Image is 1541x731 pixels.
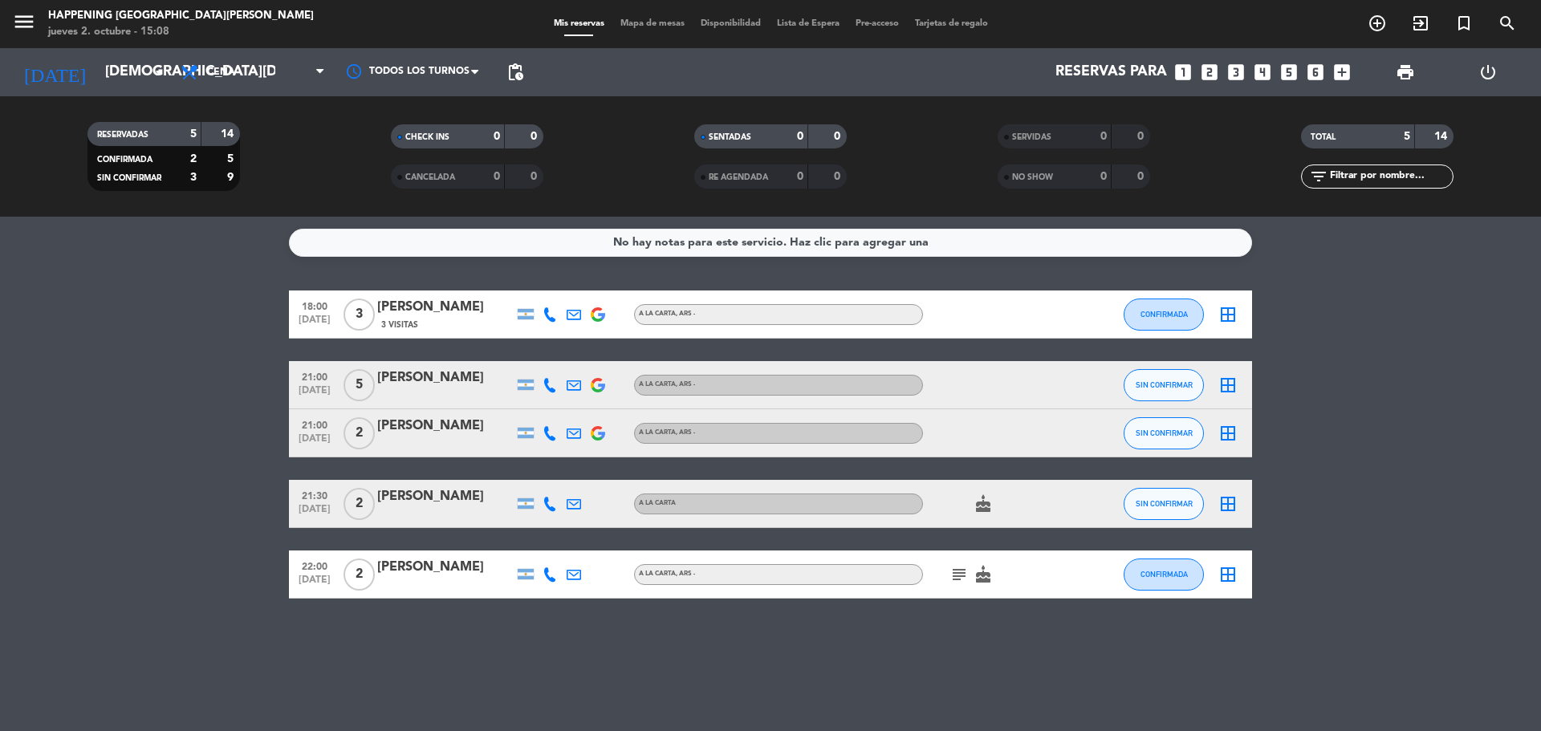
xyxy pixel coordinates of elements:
span: SIN CONFIRMAR [1136,380,1193,389]
span: 5 [344,369,375,401]
i: cake [974,565,993,584]
i: filter_list [1309,167,1328,186]
strong: 9 [227,172,237,183]
button: SIN CONFIRMAR [1124,417,1204,449]
strong: 0 [494,171,500,182]
i: looks_4 [1252,62,1273,83]
i: border_all [1218,424,1238,443]
div: [PERSON_NAME] [377,297,514,318]
div: LOG OUT [1446,48,1529,96]
i: cake [974,494,993,514]
img: google-logo.png [591,378,605,392]
span: A LA CARTA [639,571,695,577]
span: A LA CARTA [639,381,695,388]
span: 2 [344,417,375,449]
i: border_all [1218,565,1238,584]
strong: 0 [834,131,844,142]
span: Pre-acceso [848,19,907,28]
i: looks_6 [1305,62,1326,83]
i: search [1498,14,1517,33]
span: 21:00 [295,367,335,385]
span: [DATE] [295,315,335,333]
div: [PERSON_NAME] [377,557,514,578]
i: arrow_drop_down [149,63,169,82]
span: [DATE] [295,433,335,452]
span: CONFIRMADA [97,156,152,164]
strong: 5 [1404,131,1410,142]
strong: 14 [221,128,237,140]
div: [PERSON_NAME] [377,416,514,437]
i: subject [949,565,969,584]
span: , ARS - [676,311,695,317]
i: turned_in_not [1454,14,1474,33]
span: SERVIDAS [1012,133,1051,141]
span: SIN CONFIRMAR [1136,499,1193,508]
div: [PERSON_NAME] [377,486,514,507]
span: Mis reservas [546,19,612,28]
span: SIN CONFIRMAR [1136,428,1193,437]
i: border_all [1218,376,1238,395]
button: CONFIRMADA [1124,298,1204,331]
span: pending_actions [506,63,525,82]
strong: 0 [531,131,540,142]
img: google-logo.png [591,307,605,322]
input: Filtrar por nombre... [1328,168,1453,185]
button: SIN CONFIRMAR [1124,488,1204,520]
span: 3 [344,298,375,331]
i: looks_two [1199,62,1220,83]
span: Reservas para [1055,64,1167,80]
span: Lista de Espera [769,19,848,28]
strong: 0 [1100,131,1107,142]
strong: 5 [227,153,237,164]
strong: 14 [1434,131,1450,142]
span: RESERVADAS [97,131,148,139]
strong: 0 [834,171,844,182]
strong: 0 [797,131,803,142]
i: exit_to_app [1411,14,1430,33]
strong: 0 [531,171,540,182]
span: [DATE] [295,385,335,404]
span: TOTAL [1311,133,1336,141]
span: RE AGENDADA [709,173,768,181]
div: jueves 2. octubre - 15:08 [48,24,314,40]
div: [PERSON_NAME] [377,368,514,388]
span: , ARS - [676,381,695,388]
span: 3 Visitas [381,319,418,331]
i: border_all [1218,305,1238,324]
span: Mapa de mesas [612,19,693,28]
strong: 5 [190,128,197,140]
i: add_box [1332,62,1352,83]
span: 18:00 [295,296,335,315]
i: power_settings_new [1478,63,1498,82]
strong: 0 [797,171,803,182]
span: 2 [344,558,375,591]
span: , ARS - [676,571,695,577]
span: , ARS - [676,429,695,436]
i: menu [12,10,36,34]
span: print [1396,63,1415,82]
div: Happening [GEOGRAPHIC_DATA][PERSON_NAME] [48,8,314,24]
strong: 0 [1137,171,1147,182]
span: [DATE] [295,504,335,522]
span: SENTADAS [709,133,751,141]
i: add_circle_outline [1368,14,1387,33]
span: 21:00 [295,415,335,433]
i: looks_5 [1279,62,1299,83]
span: Tarjetas de regalo [907,19,996,28]
span: A LA CARTA [639,311,695,317]
span: CONFIRMADA [1141,570,1188,579]
strong: 0 [494,131,500,142]
span: A LA CARTA [639,500,676,506]
strong: 2 [190,153,197,164]
span: Cena [207,67,235,78]
span: Disponibilidad [693,19,769,28]
span: A LA CARTA [639,429,695,436]
span: 22:00 [295,556,335,575]
img: google-logo.png [591,426,605,441]
span: SIN CONFIRMAR [97,174,161,182]
button: menu [12,10,36,39]
i: looks_one [1173,62,1193,83]
span: 2 [344,488,375,520]
div: No hay notas para este servicio. Haz clic para agregar una [613,234,929,252]
i: [DATE] [12,55,97,90]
